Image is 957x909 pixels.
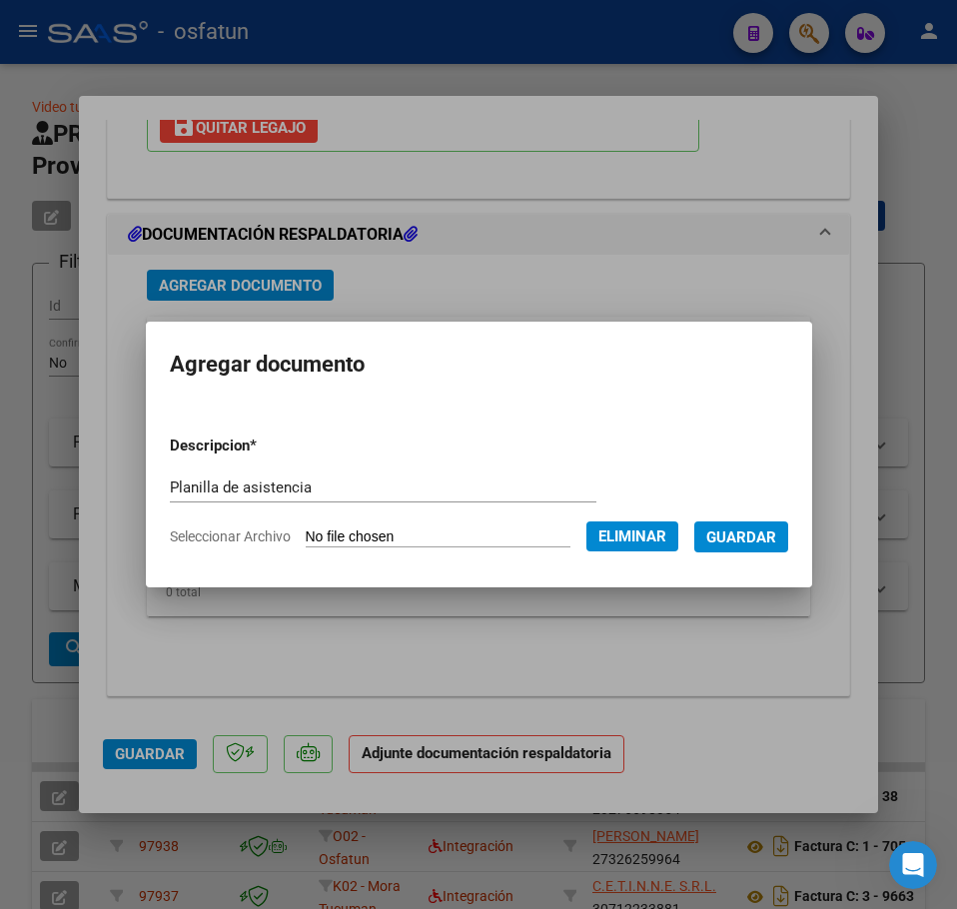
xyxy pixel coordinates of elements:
span: Eliminar [598,527,666,545]
span: Seleccionar Archivo [170,528,291,544]
span: Guardar [706,528,776,546]
button: Eliminar [586,521,678,551]
iframe: Intercom live chat [889,841,937,889]
h2: Agregar documento [170,346,788,384]
p: Descripcion [170,435,356,457]
button: Guardar [694,521,788,552]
